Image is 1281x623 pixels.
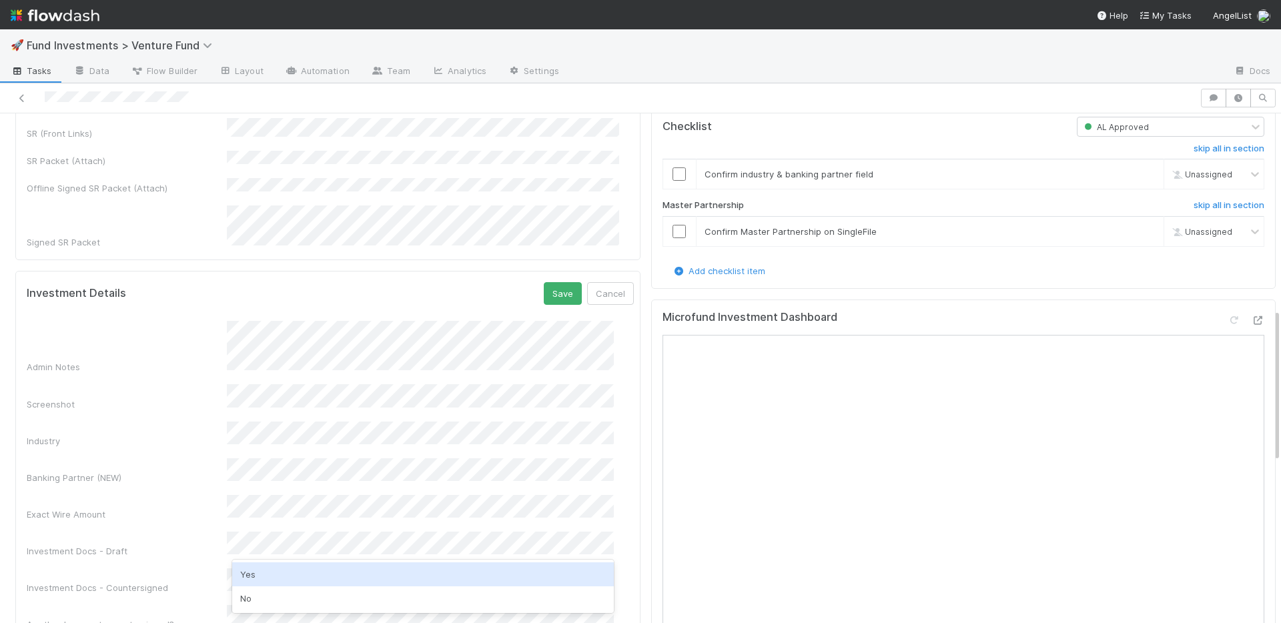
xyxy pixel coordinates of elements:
span: Tasks [11,64,52,77]
img: avatar_ddac2f35-6c49-494a-9355-db49d32eca49.png [1257,9,1270,23]
span: 🚀 [11,39,24,51]
div: SR Packet (Attach) [27,154,227,167]
a: Flow Builder [120,61,208,83]
div: Signed SR Packet [27,235,227,249]
h6: skip all in section [1194,200,1264,211]
a: Add checklist item [673,265,765,276]
div: Industry [27,434,227,448]
div: Investment Docs - Countersigned [27,581,227,594]
span: Confirm industry & banking partner field [705,169,873,179]
a: Settings [497,61,570,83]
a: Layout [208,61,274,83]
span: Unassigned [1169,227,1232,237]
a: My Tasks [1139,9,1192,22]
div: Yes [232,562,614,586]
span: Fund Investments > Venture Fund [27,39,219,52]
div: Screenshot [27,398,227,411]
div: Exact Wire Amount [27,508,227,521]
a: Data [63,61,120,83]
div: No [232,586,614,610]
div: Offline Signed SR Packet (Attach) [27,181,227,195]
a: Docs [1223,61,1281,83]
a: skip all in section [1194,143,1264,159]
a: skip all in section [1194,200,1264,216]
h5: Checklist [663,120,712,133]
a: Team [360,61,421,83]
span: My Tasks [1139,10,1192,21]
div: SR (Front Links) [27,127,227,140]
h6: skip all in section [1194,143,1264,154]
a: Analytics [421,61,497,83]
div: Investment Docs - Draft [27,544,227,558]
img: logo-inverted-e16ddd16eac7371096b0.svg [11,4,99,27]
span: Flow Builder [131,64,197,77]
span: AL Approved [1082,122,1149,132]
h5: Investment Details [27,287,126,300]
button: Save [544,282,582,305]
span: Confirm Master Partnership on SingleFile [705,226,877,237]
span: AngelList [1213,10,1252,21]
span: Unassigned [1169,169,1232,179]
div: Help [1096,9,1128,22]
div: Banking Partner (NEW) [27,471,227,484]
h5: Microfund Investment Dashboard [663,311,837,324]
div: Admin Notes [27,360,227,374]
button: Cancel [587,282,634,305]
a: Automation [274,61,360,83]
h6: Master Partnership [663,200,744,211]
